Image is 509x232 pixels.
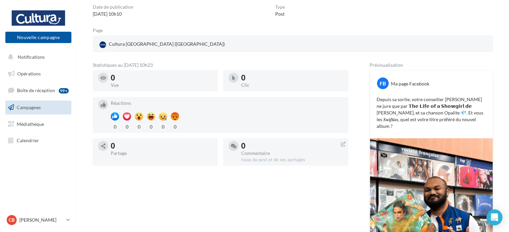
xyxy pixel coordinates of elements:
[370,63,493,67] div: Prévisualisation
[111,101,343,105] div: Réactions
[4,83,73,97] a: Boîte de réception99+
[111,151,212,156] div: Partage
[19,217,64,223] p: [PERSON_NAME]
[111,142,212,150] div: 0
[241,157,343,163] div: Issus du post et de ses partages
[377,96,486,130] p: Depuis sa sortie, votre conseiller [PERSON_NAME] ne jure que par 𝗧𝗵𝗲 𝗟𝗶𝗳𝗲 𝗼𝗳 𝗮 𝗦𝗵𝗼𝘄𝗴𝗶𝗿𝗹 𝗱𝗲 [PERSO...
[98,39,226,49] div: Cultura [GEOGRAPHIC_DATA] ([GEOGRAPHIC_DATA])
[9,217,15,223] span: CB
[171,122,179,130] div: 0
[159,122,167,130] div: 0
[5,214,71,226] a: CB [PERSON_NAME]
[17,138,39,143] span: Calendrier
[241,74,343,81] div: 0
[59,88,69,93] div: 99+
[4,134,73,148] a: Calendrier
[111,122,119,130] div: 0
[241,83,343,87] div: Clic
[18,54,45,60] span: Notifications
[147,122,155,130] div: 0
[4,100,73,114] a: Campagnes
[17,71,41,76] span: Opérations
[377,77,389,89] div: FB
[111,83,212,87] div: Vue
[93,11,133,17] div: [DATE] 10h10
[93,5,133,9] div: Date de publication
[17,87,55,93] span: Boîte de réception
[111,74,212,81] div: 0
[123,122,131,130] div: 0
[241,142,343,150] div: 0
[4,67,73,81] a: Opérations
[17,104,41,110] span: Campagnes
[275,11,285,17] div: Post
[4,117,73,131] a: Médiathèque
[98,39,228,49] a: Cultura [GEOGRAPHIC_DATA] ([GEOGRAPHIC_DATA])
[17,121,44,127] span: Médiathèque
[486,209,502,225] div: Open Intercom Messenger
[93,63,348,67] div: Statistiques au [DATE] 10h23
[135,122,143,130] div: 0
[391,80,429,87] div: Ma page Facebook
[275,5,285,9] div: Type
[93,28,108,33] div: Page
[4,50,70,64] button: Notifications
[5,32,71,43] button: Nouvelle campagne
[241,151,343,156] div: Commentaire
